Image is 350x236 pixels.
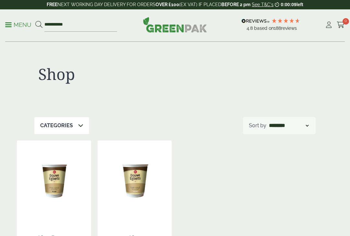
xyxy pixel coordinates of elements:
span: 4.8 [247,26,254,31]
span: reviews [281,26,297,31]
p: Categories [40,122,73,129]
strong: BEFORE 2 pm [221,2,251,7]
span: Based on [254,26,274,31]
img: 12oz Douwe White In Cup Coffee-0 [98,140,172,221]
a: 0 [337,20,345,30]
span: 0 [343,18,349,25]
p: Sort by [249,122,266,129]
a: See T&C's [252,2,274,7]
i: Cart [337,22,345,28]
strong: OVER £100 [156,2,179,7]
i: My Account [325,22,333,28]
img: GreenPak Supplies [143,17,207,32]
select: Shop order [268,122,310,129]
span: left [297,2,303,7]
h1: Shop [38,65,171,84]
p: Menu [5,21,31,29]
img: Douwe Egberts Black [17,140,91,221]
div: 4.79 Stars [271,18,300,24]
span: 188 [274,26,281,31]
img: REVIEWS.io [241,19,270,23]
a: Menu [5,21,31,28]
strong: FREE [47,2,57,7]
span: 0:00:09 [281,2,296,7]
